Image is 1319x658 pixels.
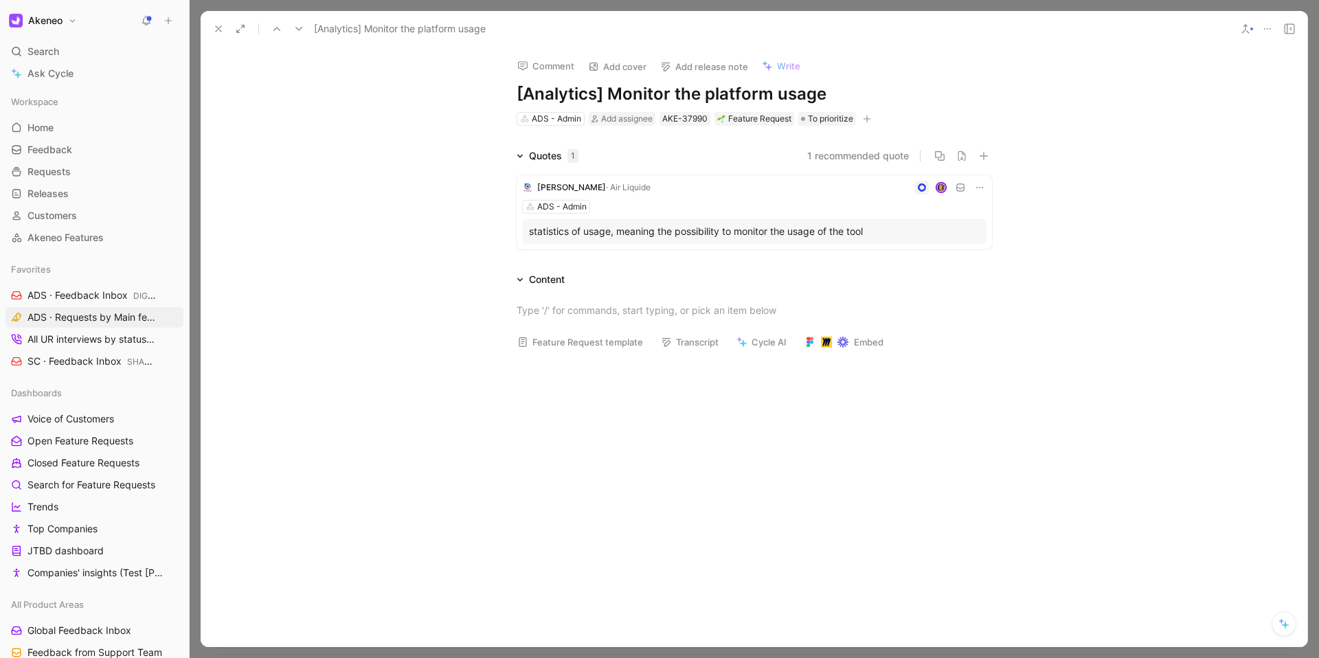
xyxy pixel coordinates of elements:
[529,271,565,288] div: Content
[27,624,131,637] span: Global Feedback Inbox
[5,41,183,62] div: Search
[27,456,139,470] span: Closed Feature Requests
[9,14,23,27] img: Akeneo
[27,500,58,514] span: Trends
[133,291,218,301] span: DIGITAL SHOWROOM
[5,519,183,539] a: Top Companies
[798,112,856,126] div: To prioritize
[27,522,98,536] span: Top Companies
[730,332,793,352] button: Cycle AI
[5,431,183,451] a: Open Feature Requests
[537,182,606,192] span: [PERSON_NAME]
[936,183,945,192] img: avatar
[511,332,649,352] button: Feature Request template
[714,112,794,126] div: 🌱Feature Request
[11,262,51,276] span: Favorites
[5,383,183,403] div: Dashboards
[27,165,71,179] span: Requests
[27,121,54,135] span: Home
[5,307,183,328] a: ADS · Requests by Main feature
[5,563,183,583] a: Companies' insights (Test [PERSON_NAME])
[511,148,584,164] div: Quotes1
[11,95,58,109] span: Workspace
[5,117,183,138] a: Home
[5,285,183,306] a: ADS · Feedback InboxDIGITAL SHOWROOM
[798,332,890,352] button: Embed
[5,475,183,495] a: Search for Feature Requests
[777,60,800,72] span: Write
[27,231,104,245] span: Akeneo Features
[511,271,570,288] div: Content
[537,200,587,214] div: ADS - Admin
[28,14,63,27] h1: Akeneo
[27,209,77,223] span: Customers
[662,112,708,126] div: AKE-37990
[5,161,183,182] a: Requests
[11,598,84,611] span: All Product Areas
[5,383,183,583] div: DashboardsVoice of CustomersOpen Feature RequestsClosed Feature RequestsSearch for Feature Reques...
[27,478,155,492] span: Search for Feature Requests
[517,83,992,105] h1: [Analytics] Monitor the platform usage
[5,351,183,372] a: SC · Feedback InboxSHARED CATALOGS
[27,288,157,303] span: ADS · Feedback Inbox
[27,143,72,157] span: Feedback
[756,56,807,76] button: Write
[601,113,653,124] span: Add assignee
[717,112,791,126] div: Feature Request
[567,149,578,163] div: 1
[606,182,651,192] span: · Air Liquide
[5,205,183,226] a: Customers
[5,139,183,160] a: Feedback
[807,148,909,164] button: 1 recommended quote
[511,56,580,76] button: Comment
[27,434,133,448] span: Open Feature Requests
[27,43,59,60] span: Search
[5,541,183,561] a: JTBD dashboard
[27,412,114,426] span: Voice of Customers
[717,115,725,123] img: 🌱
[314,21,486,37] span: [Analytics] Monitor the platform usage
[5,63,183,84] a: Ask Cycle
[582,57,653,76] button: Add cover
[5,91,183,112] div: Workspace
[654,57,754,76] button: Add release note
[529,223,980,240] div: statistics of usage, meaning the possibility to monitor the usage of the tool
[27,65,74,82] span: Ask Cycle
[655,332,725,352] button: Transcript
[5,497,183,517] a: Trends
[27,566,168,580] span: Companies' insights (Test [PERSON_NAME])
[532,112,581,126] div: ADS - Admin
[5,227,183,248] a: Akeneo Features
[5,183,183,204] a: Releases
[5,11,80,30] button: AkeneoAkeneo
[27,310,161,325] span: ADS · Requests by Main feature
[127,356,207,367] span: SHARED CATALOGS
[27,332,157,347] span: All UR interviews by status
[27,187,69,201] span: Releases
[529,148,578,164] div: Quotes
[5,594,183,615] div: All Product Areas
[5,409,183,429] a: Voice of Customers
[5,620,183,641] a: Global Feedback Inbox
[522,182,533,193] img: logo
[11,386,62,400] span: Dashboards
[5,259,183,280] div: Favorites
[27,544,104,558] span: JTBD dashboard
[808,112,853,126] span: To prioritize
[27,354,156,369] span: SC · Feedback Inbox
[5,453,183,473] a: Closed Feature Requests
[5,329,183,350] a: All UR interviews by statusAll Product Areas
